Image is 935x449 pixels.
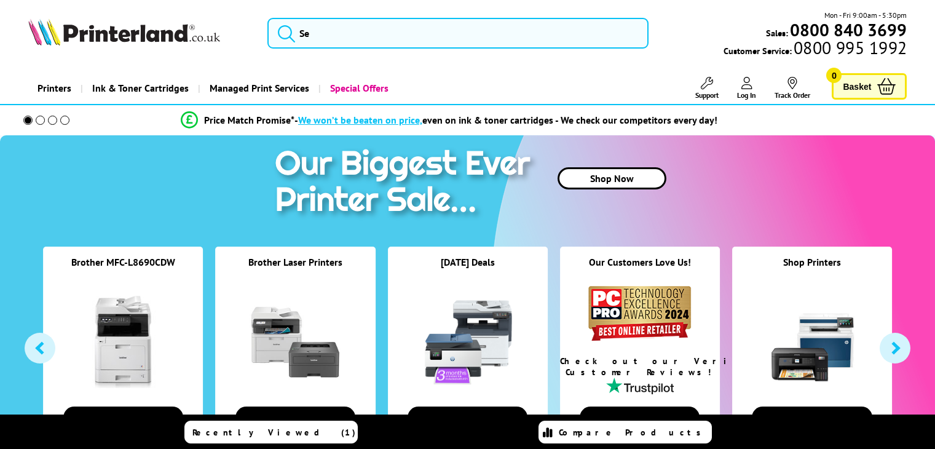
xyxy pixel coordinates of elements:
[63,407,183,428] button: View
[695,77,719,100] a: Support
[560,356,720,378] div: Check out our Verified Customer Reviews!
[737,90,756,100] span: Log In
[824,9,907,21] span: Mon - Fri 9:00am - 5:30pm
[559,427,708,438] span: Compare Products
[788,24,907,36] a: 0800 840 3699
[695,90,719,100] span: Support
[81,73,198,104] a: Ink & Toner Cartridges
[248,256,342,268] a: Brother Laser Printers
[539,421,712,443] a: Compare Products
[558,167,666,189] a: Shop Now
[724,42,907,57] span: Customer Service:
[294,114,717,126] div: - even on ink & toner cartridges - We check our competitors every day!
[790,18,907,41] b: 0800 840 3699
[737,77,756,100] a: Log In
[732,256,892,284] div: Shop Printers
[298,114,422,126] span: We won’t be beaten on price,
[388,256,548,284] div: [DATE] Deals
[192,427,356,438] span: Recently Viewed (1)
[792,42,907,54] span: 0800 995 1992
[92,73,189,104] span: Ink & Toner Cartridges
[580,407,700,428] button: Read Reviews
[318,73,398,104] a: Special Offers
[408,407,527,428] button: View
[235,407,355,428] button: View
[775,77,810,100] a: Track Order
[28,18,252,48] a: Printerland Logo
[269,135,543,232] img: printer sale
[766,27,788,39] span: Sales:
[832,73,907,100] a: Basket 0
[752,407,872,428] button: View
[198,73,318,104] a: Managed Print Services
[560,256,720,284] div: Our Customers Love Us!
[6,109,892,131] li: modal_Promise
[267,18,649,49] input: Se
[843,78,871,95] span: Basket
[204,114,294,126] span: Price Match Promise*
[28,18,220,46] img: Printerland Logo
[71,256,175,268] a: Brother MFC-L8690CDW
[826,68,842,83] span: 0
[184,421,358,443] a: Recently Viewed (1)
[28,73,81,104] a: Printers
